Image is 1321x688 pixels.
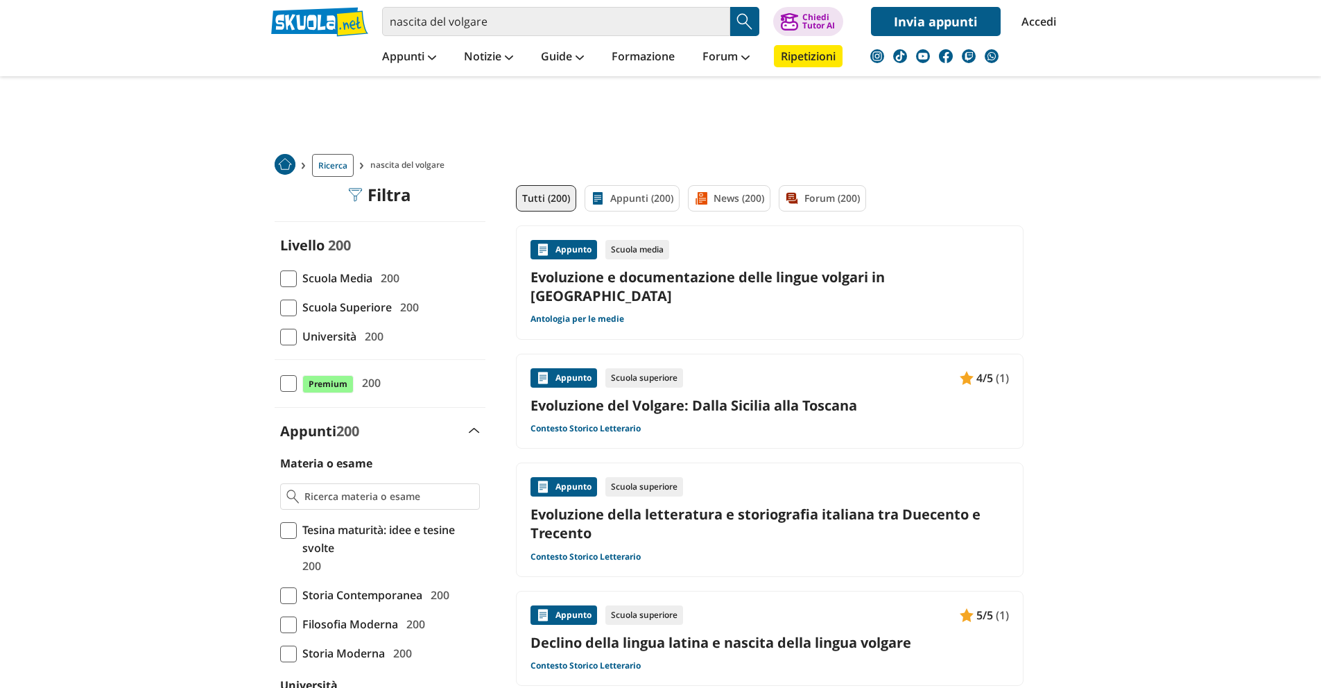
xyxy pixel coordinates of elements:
div: Appunto [530,240,597,259]
span: 200 [328,236,351,255]
div: Scuola superiore [605,368,683,388]
button: Search Button [730,7,759,36]
img: Appunti contenuto [536,608,550,622]
a: Tutti (200) [516,185,576,212]
a: Invia appunti [871,7,1001,36]
span: Università [297,327,356,345]
label: Livello [280,236,325,255]
a: Contesto Storico Letterario [530,551,641,562]
img: Appunti contenuto [536,243,550,257]
a: Declino della lingua latina e nascita della lingua volgare [530,633,1009,652]
span: 200 [388,644,412,662]
img: Forum filtro contenuto [785,191,799,205]
label: Appunti [280,422,359,440]
div: Filtra [348,185,411,205]
a: Notizie [460,45,517,70]
img: Home [275,154,295,175]
a: Home [275,154,295,177]
img: News filtro contenuto [694,191,708,205]
img: facebook [939,49,953,63]
div: Scuola superiore [605,605,683,625]
span: Storia Contemporanea [297,586,422,604]
img: Ricerca materia o esame [286,490,300,504]
span: 200 [356,374,381,392]
span: Tesina maturità: idee e tesine svolte [297,521,480,557]
input: Ricerca materia o esame [304,490,473,504]
img: Appunti contenuto [960,371,974,385]
span: (1) [996,369,1009,387]
span: (1) [996,606,1009,624]
img: Apri e chiudi sezione [469,428,480,433]
img: Cerca appunti, riassunti o versioni [734,11,755,32]
span: 5/5 [976,606,993,624]
label: Materia o esame [280,456,372,471]
a: Ricerca [312,154,354,177]
div: Scuola superiore [605,477,683,497]
span: 200 [297,557,321,575]
a: Evoluzione e documentazione delle lingue volgari in [GEOGRAPHIC_DATA] [530,268,1009,305]
a: Evoluzione della letteratura e storiografia italiana tra Duecento e Trecento [530,505,1009,542]
a: Antologia per le medie [530,313,624,325]
div: Scuola media [605,240,669,259]
input: Cerca appunti, riassunti o versioni [382,7,730,36]
span: 200 [401,615,425,633]
a: Formazione [608,45,678,70]
span: 200 [359,327,383,345]
div: Chiedi Tutor AI [802,13,835,30]
span: Scuola Superiore [297,298,392,316]
img: twitch [962,49,976,63]
span: Scuola Media [297,269,372,287]
div: Appunto [530,368,597,388]
img: Filtra filtri mobile [348,188,362,202]
span: 200 [425,586,449,604]
a: Evoluzione del Volgare: Dalla Sicilia alla Toscana [530,396,1009,415]
span: 4/5 [976,369,993,387]
img: Appunti filtro contenuto [591,191,605,205]
button: ChiediTutor AI [773,7,843,36]
a: Forum (200) [779,185,866,212]
img: instagram [870,49,884,63]
img: WhatsApp [985,49,999,63]
a: Appunti (200) [585,185,680,212]
a: News (200) [688,185,770,212]
span: Storia Moderna [297,644,385,662]
a: Contesto Storico Letterario [530,423,641,434]
a: Guide [537,45,587,70]
img: Appunti contenuto [536,480,550,494]
span: 200 [375,269,399,287]
img: youtube [916,49,930,63]
a: Forum [699,45,753,70]
span: 200 [395,298,419,316]
img: Appunti contenuto [536,371,550,385]
div: Appunto [530,605,597,625]
span: Filosofia Moderna [297,615,398,633]
a: Contesto Storico Letterario [530,660,641,671]
span: nascita del volgare [370,154,450,177]
img: Appunti contenuto [960,608,974,622]
div: Appunto [530,477,597,497]
span: Premium [302,375,354,393]
a: Appunti [379,45,440,70]
span: 200 [336,422,359,440]
a: Ripetizioni [774,45,843,67]
img: tiktok [893,49,907,63]
a: Accedi [1021,7,1051,36]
